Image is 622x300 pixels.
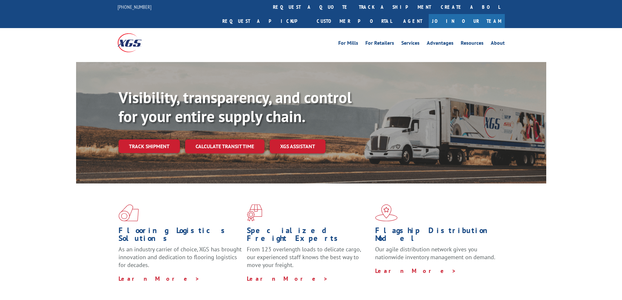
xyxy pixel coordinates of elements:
img: xgs-icon-total-supply-chain-intelligence-red [119,204,139,221]
a: Resources [461,40,484,48]
a: Calculate transit time [185,139,264,153]
a: About [491,40,505,48]
a: Learn More > [247,275,328,282]
span: Our agile distribution network gives you nationwide inventory management on demand. [375,245,495,261]
a: For Retailers [365,40,394,48]
a: [PHONE_NUMBER] [118,4,152,10]
a: Services [401,40,420,48]
p: From 123 overlength loads to delicate cargo, our experienced staff knows the best way to move you... [247,245,370,275]
a: Track shipment [119,139,180,153]
b: Visibility, transparency, and control for your entire supply chain. [119,87,352,126]
h1: Flagship Distribution Model [375,227,499,245]
h1: Specialized Freight Experts [247,227,370,245]
a: Agent [397,14,429,28]
a: Learn More > [119,275,200,282]
img: xgs-icon-flagship-distribution-model-red [375,204,398,221]
a: Join Our Team [429,14,505,28]
h1: Flooring Logistics Solutions [119,227,242,245]
a: Request a pickup [217,14,312,28]
a: Customer Portal [312,14,397,28]
a: Learn More > [375,267,456,275]
img: xgs-icon-focused-on-flooring-red [247,204,262,221]
a: XGS ASSISTANT [270,139,326,153]
a: For Mills [338,40,358,48]
span: As an industry carrier of choice, XGS has brought innovation and dedication to flooring logistics... [119,245,242,269]
a: Advantages [427,40,454,48]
